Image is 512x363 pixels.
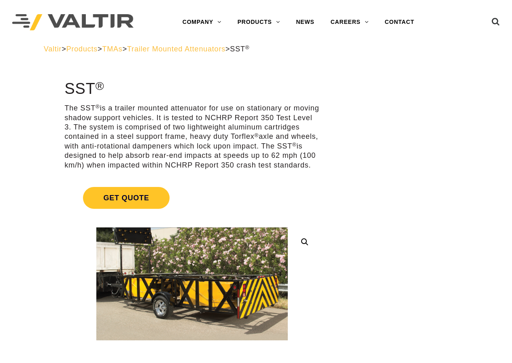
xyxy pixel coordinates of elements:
[245,45,250,51] sup: ®
[64,177,319,219] a: Get Quote
[44,45,62,53] a: Valtir
[66,45,98,53] a: Products
[323,14,377,30] a: CAREERS
[255,132,259,138] sup: ®
[64,81,319,98] h1: SST
[230,45,249,53] span: SST
[64,104,319,170] p: The SST is a trailer mounted attenuator for use on stationary or moving shadow support vehicles. ...
[127,45,225,53] a: Trailer Mounted Attenuators
[292,142,297,148] sup: ®
[83,187,169,209] span: Get Quote
[102,45,122,53] a: TMAs
[174,14,229,30] a: COMPANY
[288,14,322,30] a: NEWS
[96,104,100,110] sup: ®
[229,14,288,30] a: PRODUCTS
[96,79,104,92] sup: ®
[377,14,423,30] a: CONTACT
[12,14,134,31] img: Valtir
[44,45,468,54] div: > > > >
